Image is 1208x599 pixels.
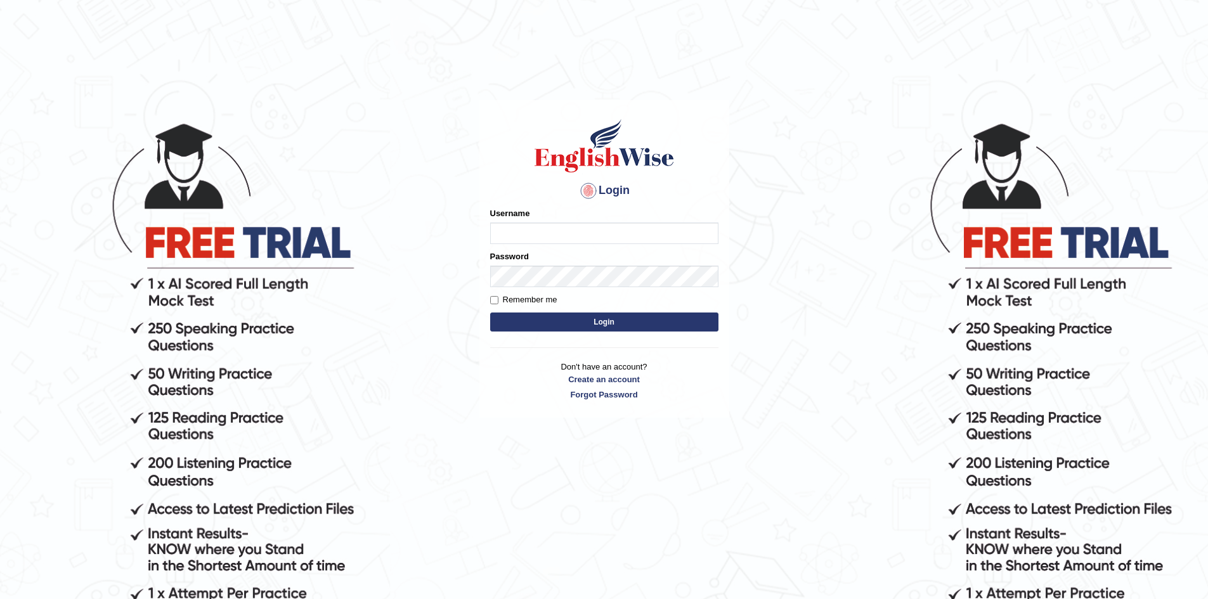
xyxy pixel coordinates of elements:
h4: Login [490,181,718,201]
p: Don't have an account? [490,361,718,400]
label: Password [490,250,529,262]
img: Logo of English Wise sign in for intelligent practice with AI [532,117,677,174]
a: Forgot Password [490,389,718,401]
label: Remember me [490,293,557,306]
label: Username [490,207,530,219]
input: Remember me [490,296,498,304]
button: Login [490,312,718,332]
a: Create an account [490,373,718,385]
